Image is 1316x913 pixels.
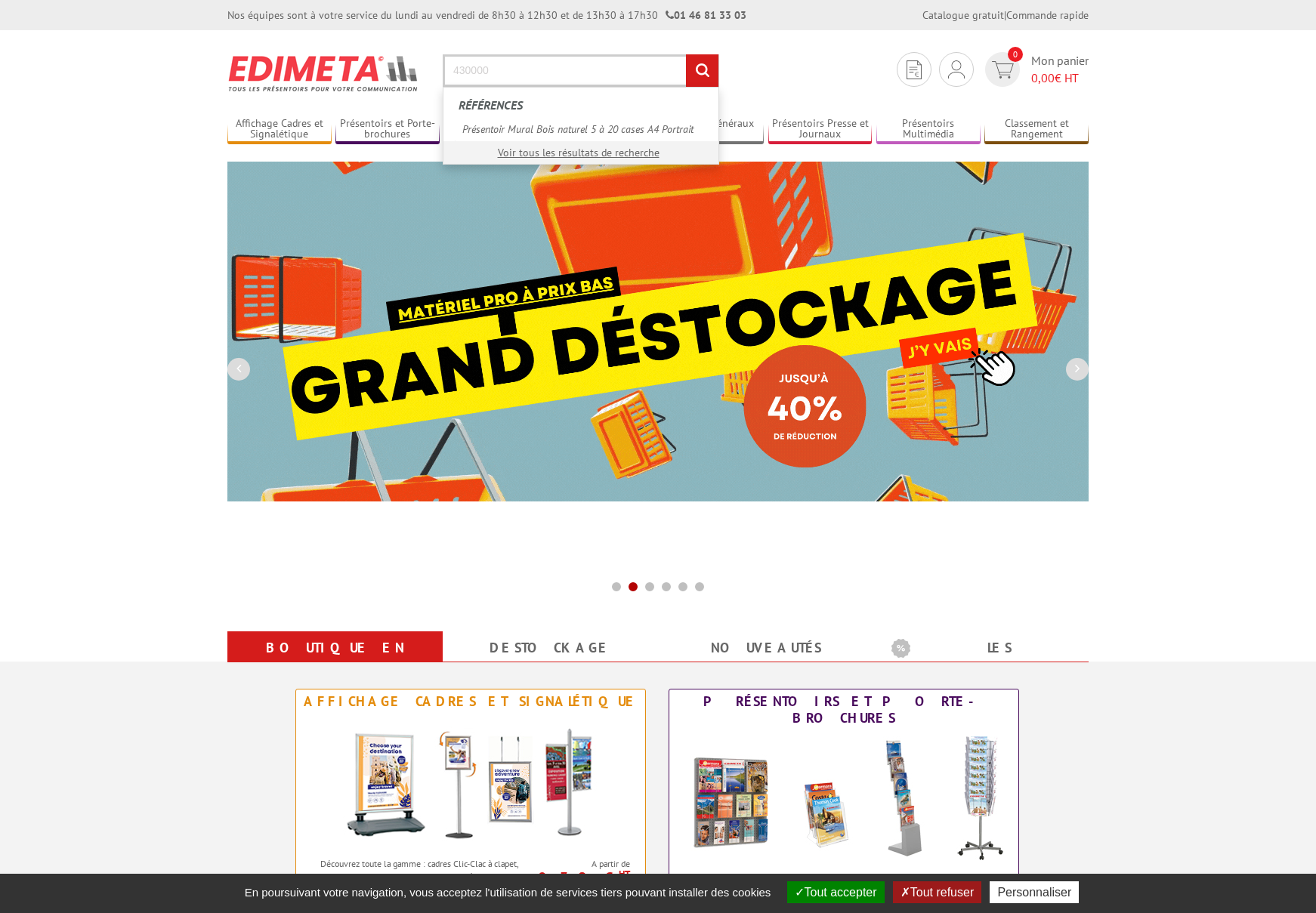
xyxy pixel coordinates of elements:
[237,886,779,899] span: En poursuivant votre navigation, vous acceptez l'utilisation de services tiers pouvant installer ...
[300,693,641,710] div: Affichage Cadres et Signalétique
[922,8,1004,22] a: Catalogue gratuit
[619,868,630,881] sup: HT
[227,8,746,23] div: Nos équipes sont à votre service du lundi au vendredi de 8h30 à 12h30 et de 13h30 à 17h30
[1008,47,1023,62] span: 0
[455,118,707,140] a: Présentoir Mural Bois naturel 5 à 20 cases A4 Portrait
[891,634,1070,689] a: Les promotions
[335,117,440,142] a: Présentoirs et Porte-brochures
[443,87,719,165] div: Rechercher un produit ou une référence...
[227,117,332,142] a: Affichage Cadres et Signalétique
[227,45,420,101] img: Présentoir, panneau, stand - Edimeta - PLV, affichage, mobilier bureau, entreprise
[686,54,718,87] input: rechercher
[246,634,425,689] a: Boutique en ligne
[295,689,646,900] a: Affichage Cadres et Signalétique Affichage Cadres et Signalétique Découvrez toute la gamme : cadr...
[891,634,1080,665] b: Les promotions
[669,689,1019,900] a: Présentoirs et Porte-brochures Présentoirs et Porte-brochures Découvrez toute la gamme : comptoir...
[1031,69,1089,87] span: € HT
[1006,8,1089,22] a: Commande rapide
[498,146,660,159] a: Voir tous les résultats de recherche
[907,60,922,79] img: devis rapide
[990,881,1079,903] button: Personnaliser (fenêtre modale)
[768,117,873,142] a: Présentoirs Presse et Journaux
[533,873,630,882] p: 0.39 €
[666,8,746,22] strong: 01 46 81 33 03
[992,61,1014,79] img: devis rapide
[787,881,885,903] button: Tout accepter
[459,97,523,113] span: Références
[320,857,536,883] p: Découvrez toute la gamme : cadres Clic-Clac à clapet, cadres Led, vitrines, tableaux, cimaises, c...
[673,693,1015,726] div: Présentoirs et Porte-brochures
[331,714,610,850] img: Affichage Cadres et Signalétique
[922,8,1089,23] div: |
[443,54,719,87] input: Rechercher un produit ou une référence...
[893,881,981,903] button: Tout refuser
[676,634,855,662] a: nouveautés
[1031,52,1089,87] span: Mon panier
[1031,70,1055,85] span: 0,00
[461,634,640,662] a: Destockage
[984,117,1089,142] a: Classement et Rangement
[981,52,1089,87] a: devis rapide 0 Mon panier 0,00€ HT
[678,730,1010,866] img: Présentoirs et Porte-brochures
[948,60,965,79] img: devis rapide
[540,858,630,870] span: A partir de
[876,117,981,142] a: Présentoirs Multimédia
